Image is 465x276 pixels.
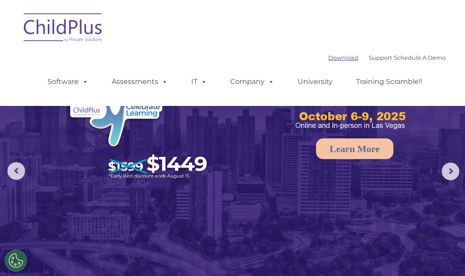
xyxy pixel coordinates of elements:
[222,73,283,91] a: Company
[328,54,446,61] font: |
[316,138,393,159] a: Learn More
[39,73,97,91] a: Software
[289,73,341,91] a: University
[394,54,446,61] a: Schedule A Demo
[328,54,358,61] a: Download
[347,73,431,91] a: Training Scramble!!
[5,250,27,272] button: Cookies Settings
[103,73,177,91] a: Assessments
[19,7,107,51] img: ChildPlus by Procare Solutions
[369,54,392,61] a: Support
[182,73,216,91] a: IT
